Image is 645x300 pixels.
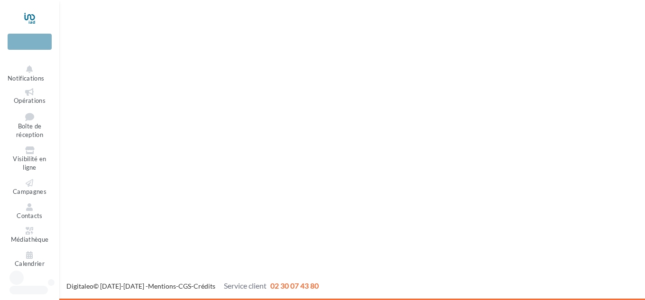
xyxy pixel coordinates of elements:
[13,188,46,195] span: Campagnes
[17,212,43,219] span: Contacts
[178,282,191,290] a: CGS
[8,110,52,141] a: Boîte de réception
[66,282,93,290] a: Digitaleo
[8,86,52,107] a: Opérations
[16,122,43,139] span: Boîte de réception
[11,236,49,243] span: Médiathèque
[8,74,44,82] span: Notifications
[193,282,215,290] a: Crédits
[15,260,45,267] span: Calendrier
[14,97,46,104] span: Opérations
[224,281,267,290] span: Service client
[8,201,52,222] a: Contacts
[8,177,52,198] a: Campagnes
[8,249,52,270] a: Calendrier
[8,145,52,173] a: Visibilité en ligne
[148,282,176,290] a: Mentions
[270,281,319,290] span: 02 30 07 43 80
[8,34,52,50] div: Nouvelle campagne
[13,155,46,172] span: Visibilité en ligne
[8,225,52,245] a: Médiathèque
[66,282,319,290] span: © [DATE]-[DATE] - - -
